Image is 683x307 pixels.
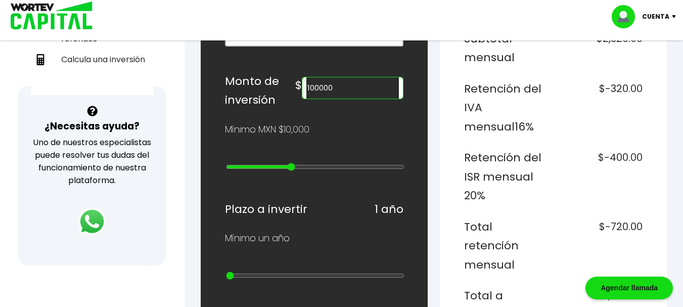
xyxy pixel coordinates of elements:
[35,54,46,65] img: calculadora-icon.17d418c4.svg
[375,200,403,219] h6: 1 año
[225,200,307,219] h6: Plazo a invertir
[31,136,153,187] p: Uno de nuestros especialistas puede resolver tus dudas del funcionamiento de nuestra plataforma.
[31,49,154,70] a: Calcula una inversión
[225,231,290,246] p: Mínimo un año
[464,148,550,205] h6: Retención del ISR mensual 20%
[78,207,106,236] img: logos_whatsapp-icon.242b2217.svg
[612,5,642,28] img: profile-image
[585,277,673,299] div: Agendar llamada
[225,72,295,110] h6: Monto de inversión
[295,76,302,95] h6: $
[464,29,550,67] h6: Subtotal mensual
[557,79,643,137] h6: $-320.00
[557,217,643,275] h6: $-720.00
[642,9,669,24] p: Cuenta
[669,15,683,18] img: icon-down
[557,148,643,205] h6: $-400.00
[464,217,550,275] h6: Total retención mensual
[464,79,550,137] h6: Retención del IVA mensual 16%
[225,122,309,137] p: Mínimo MXN $10,000
[44,119,140,134] h3: ¿Necesitas ayuda?
[557,29,643,67] h6: $2,320.00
